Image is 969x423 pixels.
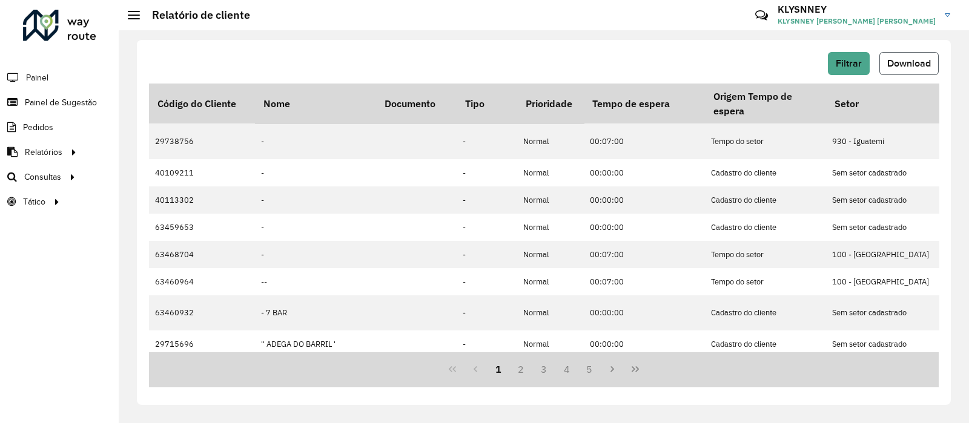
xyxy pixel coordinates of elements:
[149,159,255,186] td: 40109211
[624,358,647,381] button: Last Page
[255,186,376,214] td: -
[705,186,826,214] td: Cadastro do cliente
[705,84,826,123] th: Origem Tempo de espera
[149,295,255,330] td: 63460932
[255,330,376,358] td: '' ADEGA DO BARRIL '
[517,268,584,295] td: Normal
[584,159,705,186] td: 00:00:00
[376,84,457,123] th: Documento
[255,84,376,123] th: Nome
[149,123,255,159] td: 29738756
[23,195,45,208] span: Tático
[517,241,584,268] td: Normal
[705,295,826,330] td: Cadastro do cliente
[26,71,48,84] span: Painel
[457,268,517,295] td: -
[836,58,862,68] span: Filtrar
[517,330,584,358] td: Normal
[828,52,870,75] button: Filtrar
[705,268,826,295] td: Tempo do setor
[705,159,826,186] td: Cadastro do cliente
[255,268,376,295] td: --
[517,214,584,241] td: Normal
[149,268,255,295] td: 63460964
[517,123,584,159] td: Normal
[255,241,376,268] td: -
[457,159,517,186] td: -
[457,123,517,159] td: -
[487,358,510,381] button: 1
[457,214,517,241] td: -
[826,159,947,186] td: Sem setor cadastrado
[826,214,947,241] td: Sem setor cadastrado
[584,214,705,241] td: 00:00:00
[826,268,947,295] td: 100 - [GEOGRAPHIC_DATA]
[140,8,250,22] h2: Relatório de cliente
[457,330,517,358] td: -
[705,214,826,241] td: Cadastro do cliente
[255,159,376,186] td: -
[778,16,936,27] span: KLYSNNEY [PERSON_NAME] [PERSON_NAME]
[25,96,97,109] span: Painel de Sugestão
[601,358,624,381] button: Next Page
[887,58,931,68] span: Download
[584,241,705,268] td: 00:07:00
[517,159,584,186] td: Normal
[826,241,947,268] td: 100 - [GEOGRAPHIC_DATA]
[584,268,705,295] td: 00:07:00
[457,241,517,268] td: -
[584,330,705,358] td: 00:00:00
[826,330,947,358] td: Sem setor cadastrado
[555,358,578,381] button: 4
[24,171,61,183] span: Consultas
[532,358,555,381] button: 3
[578,358,601,381] button: 5
[517,84,584,123] th: Prioridade
[826,84,947,123] th: Setor
[255,295,376,330] td: - 7 BAR
[749,2,775,28] a: Contato Rápido
[149,84,255,123] th: Código do Cliente
[23,121,53,134] span: Pedidos
[705,241,826,268] td: Tempo do setor
[584,295,705,330] td: 00:00:00
[584,123,705,159] td: 00:07:00
[149,330,255,358] td: 29715696
[517,186,584,214] td: Normal
[457,186,517,214] td: -
[826,123,947,159] td: 930 - Iguatemi
[149,186,255,214] td: 40113302
[705,123,826,159] td: Tempo do setor
[149,214,255,241] td: 63459653
[457,84,517,123] th: Tipo
[255,214,376,241] td: -
[879,52,939,75] button: Download
[778,4,936,15] h3: KLYSNNEY
[255,123,376,159] td: -
[457,295,517,330] td: -
[25,146,62,159] span: Relatórios
[826,295,947,330] td: Sem setor cadastrado
[584,84,705,123] th: Tempo de espera
[149,241,255,268] td: 63468704
[517,295,584,330] td: Normal
[705,330,826,358] td: Cadastro do cliente
[826,186,947,214] td: Sem setor cadastrado
[509,358,532,381] button: 2
[584,186,705,214] td: 00:00:00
